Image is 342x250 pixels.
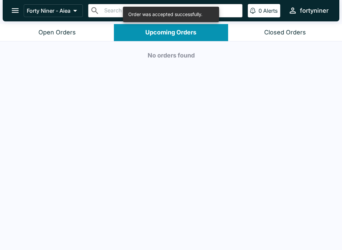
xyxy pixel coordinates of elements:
div: Closed Orders [264,29,306,36]
div: Order was accepted successfully. [128,9,202,20]
input: Search orders by name or phone number [102,6,239,15]
div: fortyniner [300,7,329,15]
button: fortyniner [286,3,331,18]
div: Upcoming Orders [145,29,196,36]
p: Forty Niner - Aiea [27,7,70,14]
p: 0 [259,7,262,14]
button: open drawer [7,2,24,19]
button: Forty Niner - Aiea [24,4,83,17]
p: Alerts [263,7,278,14]
div: Open Orders [38,29,76,36]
